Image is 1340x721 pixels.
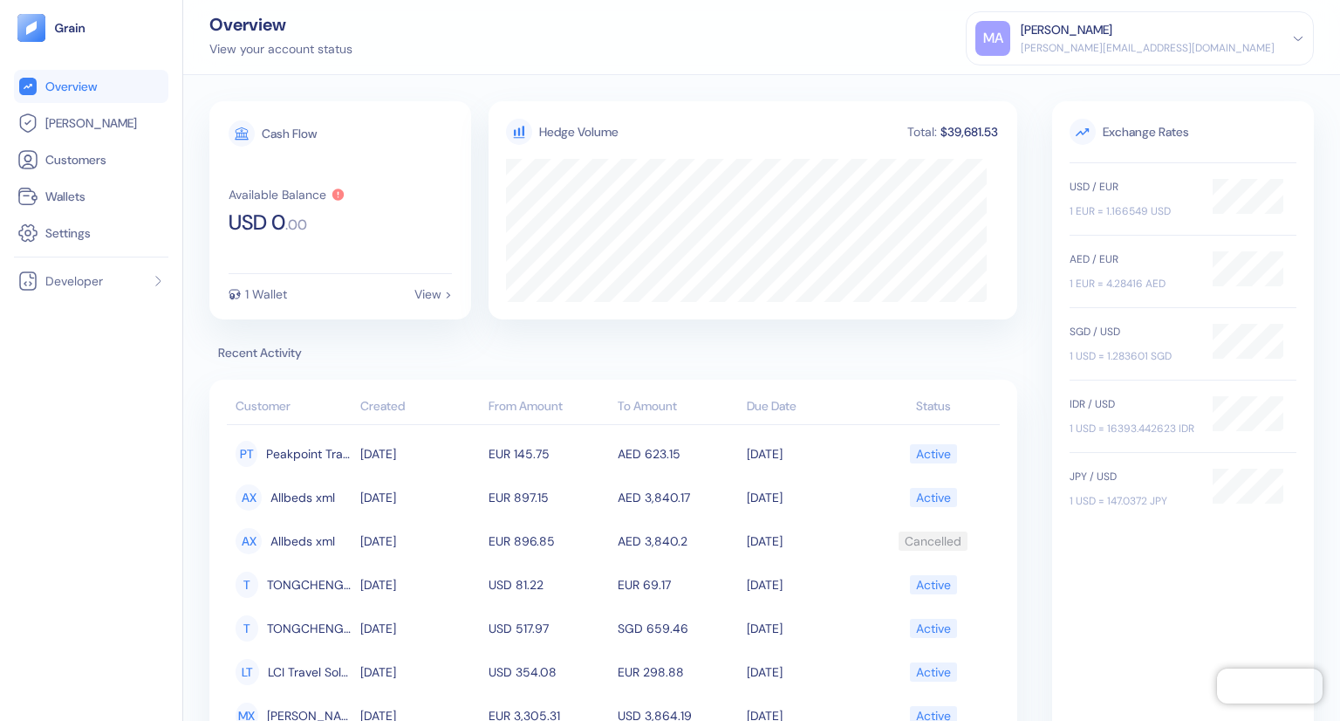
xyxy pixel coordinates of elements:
[484,519,613,563] td: EUR 896.85
[270,483,335,512] span: Allbeds xml
[484,390,613,425] th: From Amount
[1217,669,1323,704] iframe: Chatra live chat
[45,151,106,168] span: Customers
[975,21,1010,56] div: MA
[906,126,939,138] div: Total:
[17,186,165,207] a: Wallets
[45,114,137,132] span: [PERSON_NAME]
[613,390,742,425] th: To Amount
[484,563,613,607] td: USD 81.22
[916,570,951,600] div: Active
[484,432,613,476] td: EUR 145.75
[270,526,335,556] span: Allbeds xml
[356,476,485,519] td: [DATE]
[266,439,351,469] span: Peakpoint Travel Retail
[268,657,351,687] span: LCI Travel Solution
[613,650,742,694] td: EUR 298.88
[905,526,961,556] div: Cancelled
[1070,203,1195,219] div: 1 EUR = 1.166549 USD
[613,476,742,519] td: AED 3,840.17
[613,607,742,650] td: SGD 659.46
[45,272,103,290] span: Developer
[1070,396,1195,412] div: IDR / USD
[17,149,165,170] a: Customers
[356,432,485,476] td: [DATE]
[916,439,951,469] div: Active
[236,484,262,511] div: AX
[262,127,317,140] div: Cash Flow
[54,22,86,34] img: logo
[17,14,45,42] img: logo-tablet-V2.svg
[356,563,485,607] td: [DATE]
[236,572,258,598] div: T
[245,288,287,300] div: 1 Wallet
[539,123,619,141] div: Hedge Volume
[742,607,872,650] td: [DATE]
[236,615,258,642] div: T
[613,432,742,476] td: AED 623.15
[1070,348,1195,364] div: 1 USD = 1.283601 SGD
[236,659,259,685] div: LT
[1070,276,1195,292] div: 1 EUR = 4.28416 AED
[17,113,165,134] a: [PERSON_NAME]
[613,563,742,607] td: EUR 69.17
[356,650,485,694] td: [DATE]
[742,650,872,694] td: [DATE]
[227,390,356,425] th: Customer
[229,212,285,233] span: USD 0
[229,189,326,201] div: Available Balance
[356,607,485,650] td: [DATE]
[742,476,872,519] td: [DATE]
[209,40,352,58] div: View your account status
[1021,40,1275,56] div: [PERSON_NAME][EMAIL_ADDRESS][DOMAIN_NAME]
[916,483,951,512] div: Active
[414,288,452,300] div: View >
[285,218,307,232] span: . 00
[1070,119,1296,145] span: Exchange Rates
[1070,421,1195,436] div: 1 USD = 16393.442623 IDR
[613,519,742,563] td: AED 3,840.2
[1070,493,1195,509] div: 1 USD = 147.0372 JPY
[1070,324,1195,340] div: SGD / USD
[742,563,872,607] td: [DATE]
[484,650,613,694] td: USD 354.08
[17,76,165,97] a: Overview
[209,344,1017,362] span: Recent Activity
[236,441,257,467] div: PT
[742,519,872,563] td: [DATE]
[916,657,951,687] div: Active
[742,390,872,425] th: Due Date
[939,126,1000,138] div: $39,681.53
[916,614,951,643] div: Active
[1021,21,1112,39] div: [PERSON_NAME]
[356,390,485,425] th: Created
[356,519,485,563] td: [DATE]
[875,397,991,415] div: Status
[45,224,91,242] span: Settings
[45,78,97,95] span: Overview
[1070,251,1195,267] div: AED / EUR
[45,188,85,205] span: Wallets
[236,528,262,554] div: AX
[1070,179,1195,195] div: USD / EUR
[209,16,352,33] div: Overview
[17,223,165,244] a: Settings
[484,476,613,519] td: EUR 897.15
[484,607,613,650] td: USD 517.97
[267,614,351,643] span: TONGCHENG - XML
[229,188,345,202] button: Available Balance
[1070,469,1195,484] div: JPY / USD
[267,570,351,600] span: TONGCHENG - XML
[742,432,872,476] td: [DATE]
